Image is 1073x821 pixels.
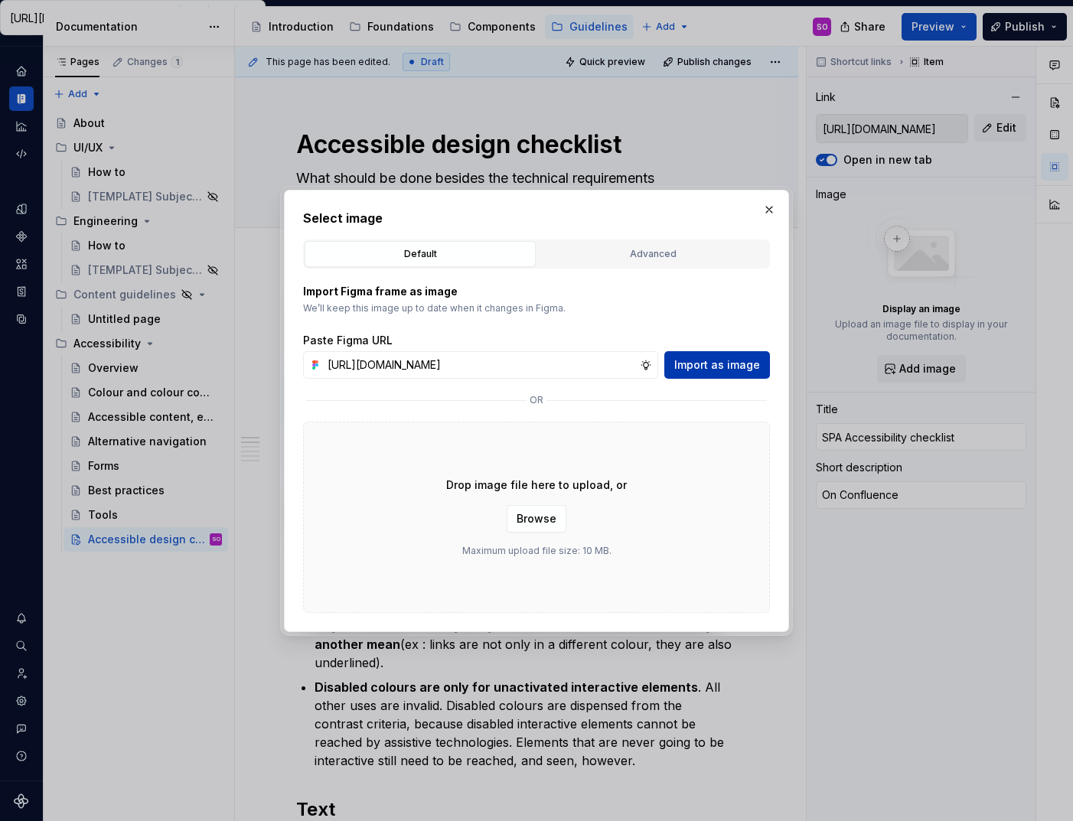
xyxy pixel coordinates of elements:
p: or [530,394,543,406]
h2: Select image [303,209,770,227]
p: Import Figma frame as image [303,284,770,299]
button: Browse [507,505,566,533]
p: Drop image file here to upload, or [446,477,627,493]
input: https://figma.com/file... [321,351,640,379]
p: We’ll keep this image up to date when it changes in Figma. [303,302,770,314]
label: Paste Figma URL [303,333,393,348]
span: Browse [517,511,556,526]
p: Maximum upload file size: 10 MB. [462,545,612,557]
div: Default [310,246,530,262]
button: Import as image [664,351,770,379]
div: Advanced [543,246,763,262]
span: Import as image [674,357,760,373]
